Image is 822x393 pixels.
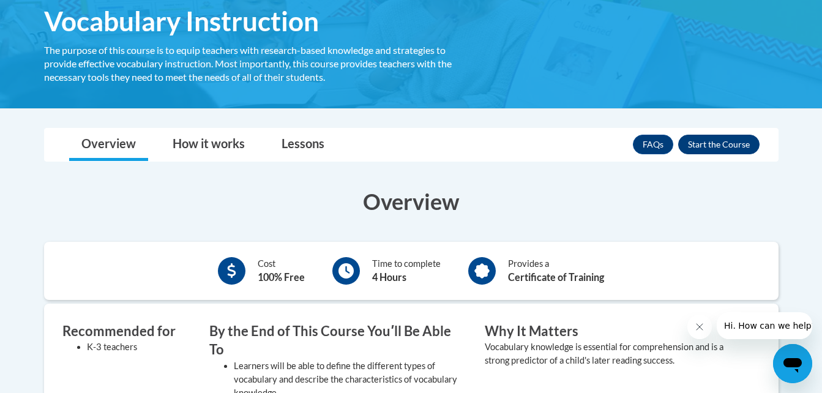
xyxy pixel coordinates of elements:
h3: By the End of This Course Youʹll Be Able To [209,322,466,360]
iframe: Message from company [717,312,812,339]
span: Hi. How can we help? [7,9,99,18]
b: 4 Hours [372,271,406,283]
h3: Why It Matters [485,322,742,341]
iframe: Button to launch messaging window [773,344,812,383]
a: Overview [69,129,148,161]
li: K-3 teachers [87,340,191,354]
div: Cost [258,257,305,285]
value: Vocabulary knowledge is essential for comprehension and is a strong predictor of a child's later ... [485,342,723,365]
h3: Overview [44,186,779,217]
button: Enroll [678,135,760,154]
a: How it works [160,129,257,161]
div: Time to complete [372,257,441,285]
b: 100% Free [258,271,305,283]
h3: Recommended for [62,322,191,341]
a: FAQs [633,135,673,154]
iframe: Close message [687,315,712,339]
span: Vocabulary Instruction [44,5,319,37]
div: The purpose of this course is to equip teachers with research-based knowledge and strategies to p... [44,43,466,84]
b: Certificate of Training [508,271,604,283]
a: Lessons [269,129,337,161]
div: Provides a [508,257,604,285]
